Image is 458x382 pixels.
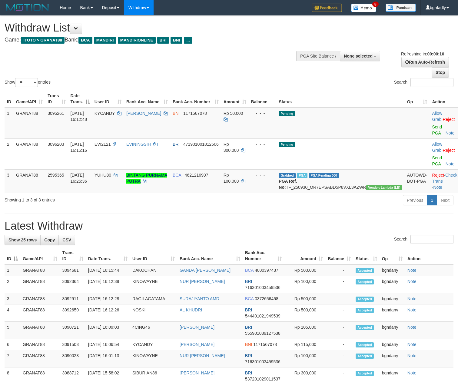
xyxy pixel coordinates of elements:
[126,111,161,116] a: [PERSON_NAME]
[366,185,402,190] span: Vendor URL: https://dashboard.q2checkout.com/secure
[86,350,130,367] td: [DATE] 16:01:13
[245,353,252,358] span: BRI
[407,307,417,312] a: Note
[157,37,169,44] span: BRI
[356,342,374,347] span: Accepted
[380,293,405,304] td: bgndany
[245,279,252,284] span: BRI
[245,314,280,318] span: Copy 544401021949539 to clipboard
[60,293,85,304] td: 3092911
[224,173,239,184] span: Rp 100.000
[5,220,453,232] h1: Latest Withdraw
[48,111,64,116] span: 3095261
[58,235,75,245] a: CSV
[221,90,249,108] th: Amount: activate to sort column ascending
[170,90,221,108] th: Bank Acc. Number: activate to sort column ascending
[184,37,192,44] span: ...
[255,268,278,273] span: Copy 4000397437 to clipboard
[180,370,214,375] a: [PERSON_NAME]
[60,339,85,350] td: 3091503
[380,350,405,367] td: bgndany
[309,173,339,178] span: PGA Pending
[380,304,405,322] td: bgndany
[380,264,405,276] td: bgndany
[325,293,353,304] td: -
[5,108,14,139] td: 1
[180,296,219,301] a: SURAJIYANTO AMD
[296,51,340,61] div: PGA Site Balance /
[432,111,443,122] span: ·
[5,264,20,276] td: 1
[432,111,442,122] a: Allow Grab
[356,268,374,273] span: Accepted
[60,322,85,339] td: 3090721
[380,322,405,339] td: bgndany
[245,370,252,375] span: BRI
[14,138,45,169] td: GRANAT88
[284,339,325,350] td: Rp 115,000
[443,117,455,122] a: Reject
[284,247,325,264] th: Amount: activate to sort column ascending
[20,339,60,350] td: GRANAT88
[386,4,416,12] img: panduan.png
[180,342,214,347] a: [PERSON_NAME]
[279,173,296,178] span: Grabbed
[351,4,377,12] img: Button%20Memo.svg
[437,195,453,205] a: Next
[48,173,64,178] span: 2595365
[401,57,449,67] a: Run Auto-Refresh
[407,353,417,358] a: Note
[5,3,51,12] img: MOTION_logo.png
[95,111,115,116] span: KYCANDY
[124,90,170,108] th: Bank Acc. Name: activate to sort column ascending
[325,276,353,293] td: -
[284,350,325,367] td: Rp 100,000
[173,111,180,116] span: BNI
[340,51,380,61] button: None selected
[14,90,45,108] th: Game/API: activate to sort column ascending
[95,142,111,147] span: EVI2121
[407,370,417,375] a: Note
[60,350,85,367] td: 3090023
[86,264,130,276] td: [DATE] 16:15:44
[21,37,65,44] span: ITOTO > GRANAT88
[71,142,87,153] span: [DATE] 16:15:16
[432,173,457,184] a: Check Trans
[130,322,177,339] td: 4CING46
[356,308,374,313] span: Accepted
[14,108,45,139] td: GRANAT88
[356,297,374,302] span: Accepted
[183,111,207,116] span: Copy 1171567078 to clipboard
[86,247,130,264] th: Date Trans.: activate to sort column ascending
[279,142,295,147] span: Pending
[284,322,325,339] td: Rp 105,000
[380,276,405,293] td: bgndany
[325,350,353,367] td: -
[432,173,444,178] a: Reject
[284,264,325,276] td: Rp 500,000
[86,339,130,350] td: [DATE] 16:06:54
[427,51,444,56] strong: 00:00:10
[20,264,60,276] td: GRANAT88
[95,173,111,178] span: YUHU80
[20,247,60,264] th: Game/API: activate to sort column ascending
[130,293,177,304] td: RAGILAGATAMA
[130,276,177,293] td: KINOWAYNE
[5,247,20,264] th: ID: activate to sort column descending
[5,339,20,350] td: 6
[60,247,85,264] th: Trans ID: activate to sort column ascending
[380,247,405,264] th: Op: activate to sort column ascending
[130,247,177,264] th: User ID: activate to sort column ascending
[86,276,130,293] td: [DATE] 16:12:38
[325,264,353,276] td: -
[180,325,214,330] a: [PERSON_NAME]
[185,173,208,178] span: Copy 4621216907 to clipboard
[71,173,87,184] span: [DATE] 16:25:36
[130,304,177,322] td: NOSKI
[245,307,252,312] span: BRI
[71,111,87,122] span: [DATE] 16:12:48
[446,161,455,166] a: Note
[432,142,443,153] span: ·
[356,279,374,284] span: Accepted
[180,353,225,358] a: NUR [PERSON_NAME]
